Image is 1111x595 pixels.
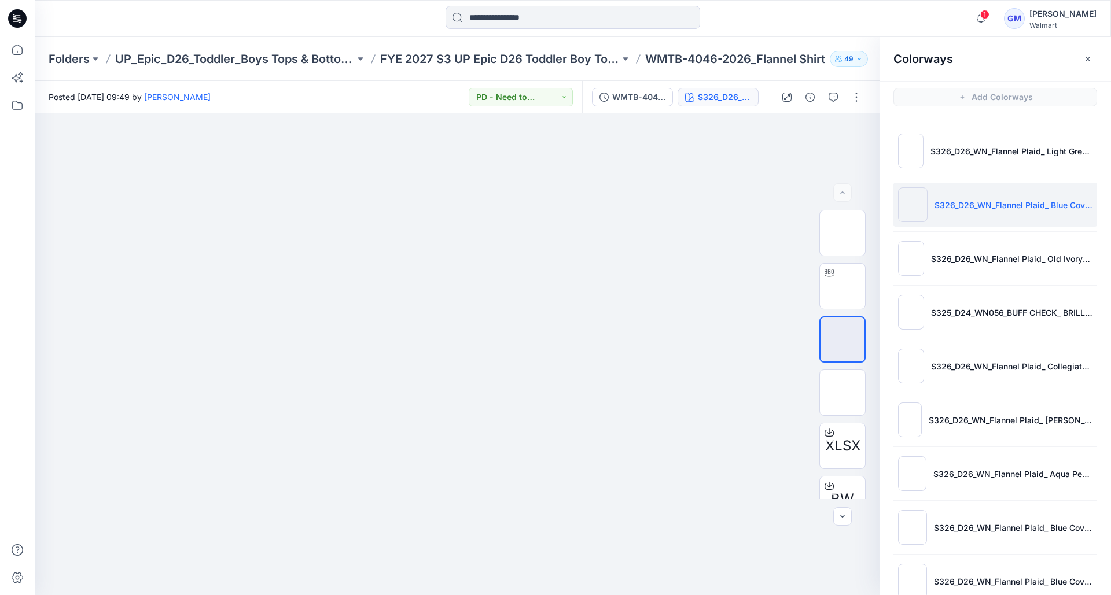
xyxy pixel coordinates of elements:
img: S326_D26_WN_Flannel Plaid_ lue Cove_G2970B [898,402,922,437]
a: FYE 2027 S3 UP Epic D26 Toddler Boy Tops & Bottoms [380,51,620,67]
p: S326_D26_WN_Flannel Plaid_ [PERSON_NAME] Cove_G2970B [929,414,1092,426]
div: [PERSON_NAME] [1029,7,1097,21]
p: S326_D26_WN_Flannel Plaid_ Aqua Pearl_G2970C [933,468,1092,480]
img: S325_D24_WN056_BUFF CHECK_ BRILLIANT RED_3.15IN [898,295,924,330]
img: S326_D26_WN_Flannel Plaid_ Collegiate Green_G3032A [898,349,924,383]
a: UP_Epic_D26_Toddler_Boys Tops & Bottoms [115,51,355,67]
span: Posted [DATE] 09:49 by [49,91,211,103]
div: Walmart [1029,21,1097,29]
div: WMTB-4046-2026_Rev1_Flannel Shirt_Full Colorway [612,91,665,104]
button: 49 [830,51,868,67]
p: S326_D26_WN_Flannel Plaid_ Collegiate Green_G3032A [931,360,1092,372]
p: S326_D26_WN_Flannel Plaid_ Old Ivory Cream_G2969H [931,253,1092,265]
button: Details [801,88,819,106]
img: S326_D26_WN_Flannel Plaid_ Blue Cove_G2970D [898,510,927,545]
a: Folders [49,51,90,67]
p: S326_D26_WN_Flannel Plaid_ Blue Cove_G2970D [934,522,1092,534]
span: XLSX [825,435,860,456]
p: S325_D24_WN056_BUFF CHECK_ BRILLIANT RED_3.15IN [931,306,1092,319]
span: BW [831,489,854,509]
div: GM [1004,8,1025,29]
a: [PERSON_NAME] [144,92,211,102]
img: S326_D26_WN_Flannel Plaid_ Aqua Pearl_G2970C [898,456,926,491]
p: 49 [844,53,854,65]
button: S326_D26_WN_Flannel Plaid_ Blue Cove_G2969i [678,88,759,106]
p: WMTB-4046-2026_Flannel Shirt [645,51,825,67]
img: S326_D26_WN_Flannel Plaid_ Blue Cove_G2969i [898,187,928,222]
img: S326_D26_WN_Flannel Plaid_ Light Grey Heather_G2965H [898,134,924,168]
p: S326_D26_WN_Flannel Plaid_ Light Grey Heather_G2965H [930,145,1092,157]
img: S326_D26_WN_Flannel Plaid_ Old Ivory Cream_G2969H [898,241,924,276]
span: 1 [980,10,989,19]
button: WMTB-4046-2026_Rev1_Flannel Shirt_Full Colorway [592,88,673,106]
p: S326_D26_WN_Flannel Plaid_ Blue Cove_G2969i [935,199,1092,211]
p: S326_D26_WN_Flannel Plaid_ Blue Cove_G3033A [934,575,1092,587]
div: S326_D26_WN_Flannel Plaid_ Blue Cove_G2969i [698,91,751,104]
h2: Colorways [893,52,953,66]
